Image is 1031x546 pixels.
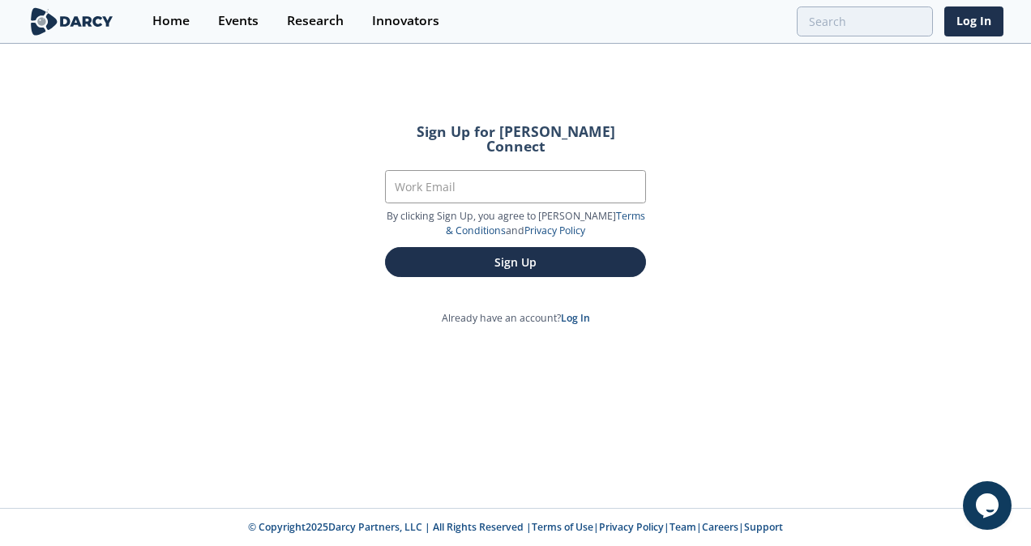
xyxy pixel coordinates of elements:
input: Work Email [385,170,646,203]
p: By clicking Sign Up, you agree to [PERSON_NAME] and [385,209,646,239]
h2: Sign Up for [PERSON_NAME] Connect [385,125,646,153]
div: Home [152,15,190,28]
button: Sign Up [385,247,646,277]
img: logo-wide.svg [28,7,116,36]
input: Advanced Search [797,6,933,36]
div: Events [218,15,259,28]
a: Log In [944,6,1003,36]
a: Log In [561,311,590,325]
a: Team [670,520,696,534]
a: Terms of Use [532,520,593,534]
a: Privacy Policy [599,520,664,534]
p: Already have an account? [362,311,669,326]
a: Support [744,520,783,534]
p: © Copyright 2025 Darcy Partners, LLC | All Rights Reserved | | | | | [123,520,908,535]
a: Terms & Conditions [446,209,645,237]
iframe: chat widget [963,481,1015,530]
div: Innovators [372,15,439,28]
a: Careers [702,520,738,534]
a: Privacy Policy [524,224,585,237]
div: Research [287,15,344,28]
